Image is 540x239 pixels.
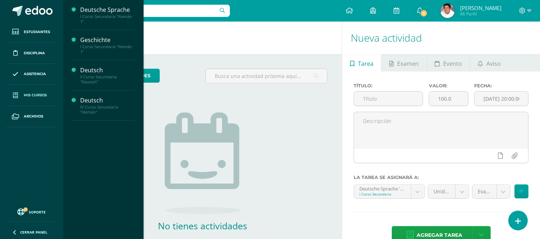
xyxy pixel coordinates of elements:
[80,36,135,54] a: GeschichteI Curso Secundaria "Alemán 1"
[29,210,46,215] span: Soporte
[24,50,45,56] span: Disciplina
[443,55,462,72] span: Evento
[440,4,455,18] img: 211e6c3b210dcb44a47f17c329106ef5.png
[470,54,509,72] a: Aviso
[165,112,240,214] img: no_activities.png
[354,185,425,198] a: Deutsche Sprache 'Alemán 1'I Curso Secundaria
[475,92,528,106] input: Fecha de entrega
[359,192,405,197] div: I Curso Secundaria
[354,92,423,106] input: Título
[80,36,135,44] div: Geschichte
[6,43,58,64] a: Disciplina
[6,64,58,85] a: Asistencia
[354,83,423,88] label: Título:
[358,55,373,72] span: Tarea
[9,207,55,216] a: Soporte
[20,230,47,235] span: Cerrar panel
[397,55,419,72] span: Examen
[24,114,43,119] span: Archivos
[6,85,58,106] a: Mis cursos
[80,105,135,115] div: IV Curso Secundaria "Alemán"
[351,22,531,54] h1: Nueva actividad
[428,185,469,198] a: Unidad 4
[80,96,135,105] div: Deutsch
[80,6,135,24] a: Deutsche SpracheI Curso Secundaria "Alemán 1"
[24,71,46,77] span: Asistencia
[381,54,426,72] a: Examen
[460,11,502,17] span: Mi Perfil
[80,14,135,24] div: I Curso Secundaria "Alemán 1"
[478,185,491,198] span: Evaluación bimestral / Abschlussprüfung vom Bimester (30.0%)
[24,92,47,98] span: Mis cursos
[80,96,135,115] a: DeutschIV Curso Secundaria "Alemán"
[434,185,450,198] span: Unidad 4
[429,92,468,106] input: Puntos máximos
[80,74,135,84] div: II Curso Secundaria "Deutsch"
[6,106,58,127] a: Archivos
[72,22,333,54] h1: Actividades
[486,55,501,72] span: Aviso
[359,185,405,192] div: Deutsche Sprache 'Alemán 1'
[342,54,381,72] a: Tarea
[80,66,135,84] a: DeutschII Curso Secundaria "Deutsch"
[354,175,528,180] label: La tarea se asignará a:
[472,185,510,198] a: Evaluación bimestral / Abschlussprüfung vom Bimester (30.0%)
[427,54,470,72] a: Evento
[460,4,502,12] span: [PERSON_NAME]
[474,83,528,88] label: Fecha:
[24,29,50,35] span: Estudiantes
[80,6,135,14] div: Deutsche Sprache
[68,5,230,17] input: Busca un usuario...
[429,83,468,88] label: Valor:
[6,22,58,43] a: Estudiantes
[80,44,135,54] div: I Curso Secundaria "Alemán 1"
[206,69,327,83] input: Busca una actividad próxima aquí...
[420,9,428,17] span: 3
[80,66,135,74] div: Deutsch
